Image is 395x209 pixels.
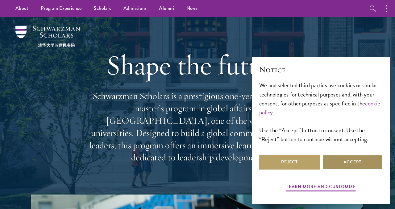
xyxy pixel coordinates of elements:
div: We and selected third parties use cookies or similar technologies for technical purposes and, wit... [259,81,383,143]
h2: Notice [259,64,383,75]
button: Reject [259,155,320,170]
img: Schwarzman Scholars [15,26,80,47]
button: Learn more and customize [286,183,356,192]
a: cookie policy [259,99,380,117]
button: Accept [322,155,383,170]
p: Schwarzman Scholars is a prestigious one-year, fully funded master’s program in global affairs at... [86,90,309,164]
h1: Shape the future. [86,48,309,82]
